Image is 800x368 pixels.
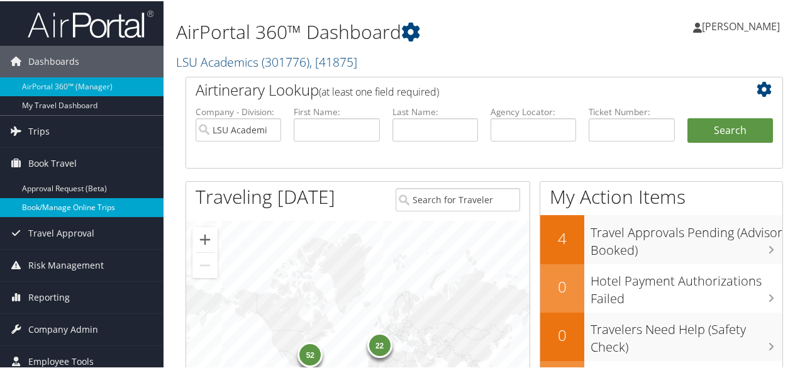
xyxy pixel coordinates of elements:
[540,182,782,209] h1: My Action Items
[491,104,576,117] label: Agency Locator:
[28,147,77,178] span: Book Travel
[28,114,50,146] span: Trips
[176,18,587,44] h1: AirPortal 360™ Dashboard
[589,104,674,117] label: Ticket Number:
[591,216,782,258] h3: Travel Approvals Pending (Advisor Booked)
[540,275,584,296] h2: 0
[540,311,782,360] a: 0Travelers Need Help (Safety Check)
[28,313,98,344] span: Company Admin
[591,313,782,355] h3: Travelers Need Help (Safety Check)
[392,104,478,117] label: Last Name:
[28,8,153,38] img: airportal-logo.png
[693,6,792,44] a: [PERSON_NAME]
[262,52,309,69] span: ( 301776 )
[540,323,584,345] h2: 0
[196,182,335,209] h1: Traveling [DATE]
[309,52,357,69] span: , [ 41875 ]
[176,52,357,69] a: LSU Academics
[28,248,104,280] span: Risk Management
[396,187,519,210] input: Search for Traveler
[702,18,780,32] span: [PERSON_NAME]
[192,252,218,277] button: Zoom out
[28,216,94,248] span: Travel Approval
[540,226,584,248] h2: 4
[196,104,281,117] label: Company - Division:
[28,281,70,312] span: Reporting
[319,84,439,98] span: (at least one field required)
[192,226,218,251] button: Zoom in
[687,117,773,142] button: Search
[196,78,723,99] h2: Airtinerary Lookup
[294,104,379,117] label: First Name:
[367,332,392,357] div: 22
[591,265,782,306] h3: Hotel Payment Authorizations Failed
[28,45,79,76] span: Dashboards
[540,214,782,262] a: 4Travel Approvals Pending (Advisor Booked)
[297,340,323,365] div: 52
[540,263,782,311] a: 0Hotel Payment Authorizations Failed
